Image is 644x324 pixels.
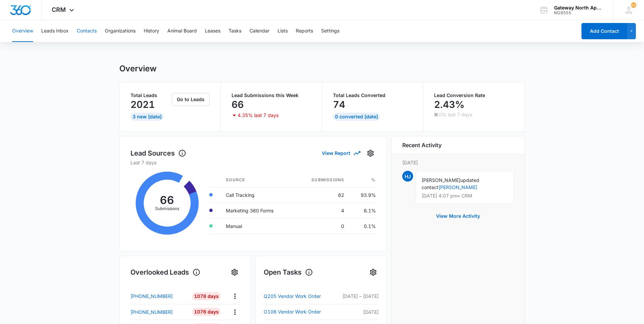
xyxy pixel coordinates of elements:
td: 0 [294,218,350,234]
p: [PHONE_NUMBER] [130,293,173,300]
p: [DATE] 4:07 pm • CRM [422,193,508,198]
div: 3 New [DATE] [130,113,164,121]
p: Lead Submissions this Week [232,93,311,98]
button: Settings [321,20,339,42]
button: Overview [12,20,33,42]
span: CRM [52,6,66,13]
button: View More Activity [429,208,487,224]
button: Go to Leads [172,93,210,106]
p: 74 [333,99,345,110]
div: account name [554,5,603,10]
th: Submissions [294,173,350,187]
td: 6.1% [350,203,376,218]
a: O106 Vendor Work Order [264,308,339,316]
button: Contacts [77,20,97,42]
button: Settings [229,267,240,278]
button: Add Contact [581,23,627,39]
div: 0 Converted [DATE] [333,113,380,121]
p: [PHONE_NUMBER] [130,308,173,316]
h1: Overview [119,64,157,74]
td: Manual [220,218,294,234]
button: History [144,20,159,42]
span: [PERSON_NAME] [422,177,460,183]
p: [DATE] – [DATE] [339,293,379,300]
button: Actions [230,291,240,301]
p: 4.35% last 7 days [238,113,279,118]
p: 2021 [130,99,155,110]
button: View Report [322,147,360,159]
p: [DATE] [339,308,379,316]
p: 2.43% [434,99,464,110]
a: [PHONE_NUMBER] [130,293,187,300]
button: Reports [296,20,313,42]
div: notifications count [631,2,636,8]
td: 4 [294,203,350,218]
button: Lists [278,20,288,42]
h1: Open Tasks [264,267,313,277]
a: Q205 Vendor Work Order [264,292,339,300]
span: HJ [402,171,413,182]
p: 0% last 7 days [439,112,472,117]
p: Total Leads [130,93,171,98]
button: Animal Board [167,20,197,42]
p: [DATE] [402,159,514,166]
div: 1078 Days [192,292,221,300]
div: 1076 Days [192,308,221,316]
button: Calendar [249,20,269,42]
button: Settings [368,267,379,278]
th: % [350,173,376,187]
a: [PERSON_NAME] [438,184,477,190]
td: Marketing 360 Forms [220,203,294,218]
div: account id [554,10,603,15]
button: Settings [365,148,376,159]
p: 66 [232,99,244,110]
button: Tasks [229,20,241,42]
h6: Recent Activity [402,141,442,149]
a: [PHONE_NUMBER] [130,308,187,316]
button: Leases [205,20,220,42]
p: Last 7 days [130,159,376,166]
span: 51 [631,2,636,8]
td: Call Tracking [220,187,294,203]
button: Actions [230,307,240,317]
button: Organizations [105,20,136,42]
td: 0.1% [350,218,376,234]
td: 93.9% [350,187,376,203]
th: Source [220,173,294,187]
td: 62 [294,187,350,203]
button: Leads Inbox [41,20,69,42]
p: Total Leads Converted [333,93,412,98]
h1: Lead Sources [130,148,186,158]
a: Go to Leads [172,96,210,102]
p: Lead Conversion Rate [434,93,514,98]
h1: Overlooked Leads [130,267,200,277]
